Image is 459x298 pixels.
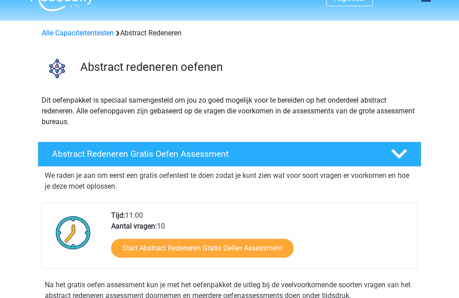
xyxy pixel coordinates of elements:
[52,149,377,160] h4: Abstract Redeneren Gratis Oefen Assessment
[38,28,421,39] div: Abstract Redeneren
[34,142,425,167] a: Abstract Redeneren Gratis Oefen Assessment
[42,29,114,38] a: Alle Capaciteitentesten
[111,239,294,258] a: Start Abstract Redeneren Gratis Oefen Assessment
[45,171,414,192] p: We raden je aan om eerst een gratis oefentest te doen zodat je kunt zien wat voor soort vragen er...
[38,50,76,88] img: abstract redeneren
[42,95,417,128] p: Dit oefenpakket is speciaal samengesteld om jou zo goed mogelijk voor te bereiden op het onderdee...
[111,212,125,220] b: Tijd:
[111,222,157,231] b: Aantal vragen:
[104,211,417,269] div: 11:00 10
[51,211,96,255] img: Klok
[80,60,414,74] h3: Abstract redeneren oefenen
